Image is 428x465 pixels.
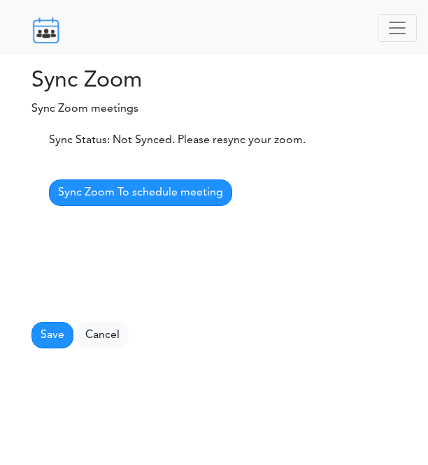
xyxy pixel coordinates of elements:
button: Toggle navigation [378,14,417,42]
div: Sync Status: Not Synced. Please resync your zoom. [49,132,390,149]
h2: Sync Zoom [10,68,275,94]
button: Save [31,322,73,348]
span: Sync Zoom To schedule meeting [58,187,223,198]
a: Cancel [76,322,129,348]
p: Sync Zoom meetings [10,101,275,117]
img: TEAMCAL AI - Powered by TEAMCAL AI [32,11,74,44]
a: Sync Zoom To schedule meeting [49,179,232,206]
